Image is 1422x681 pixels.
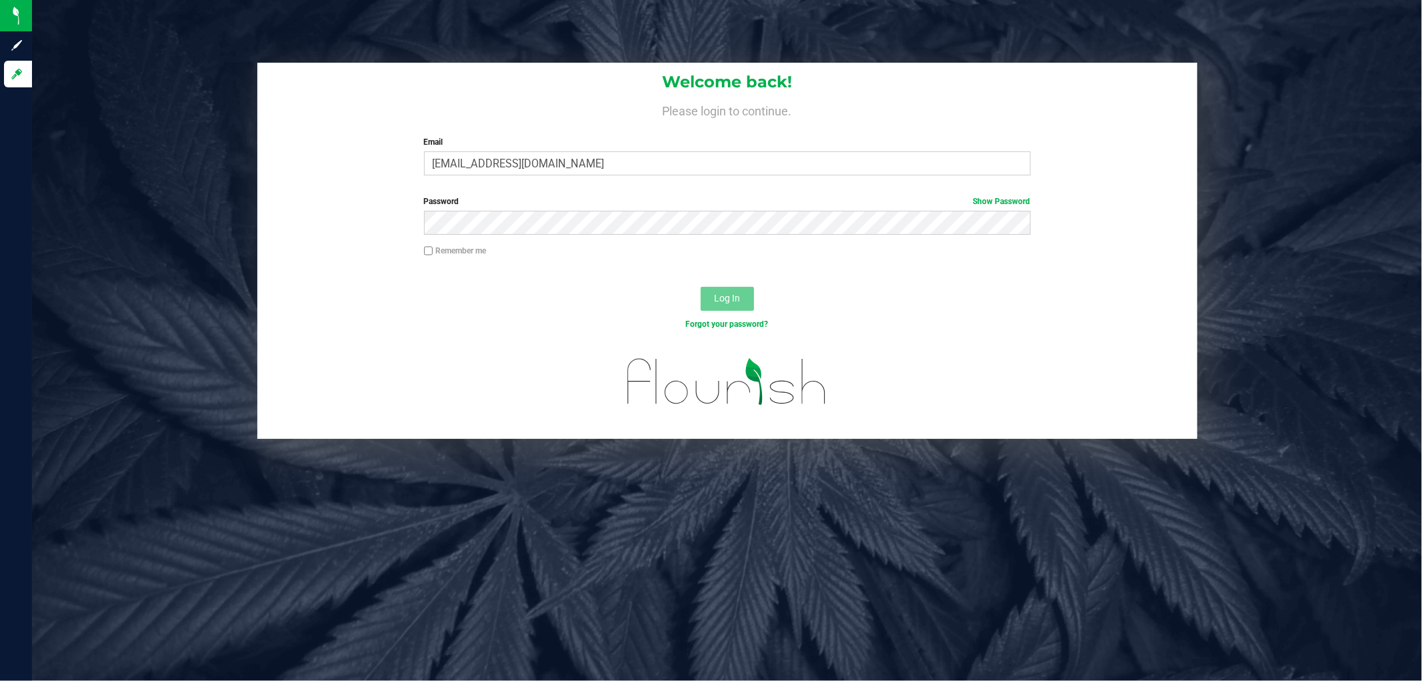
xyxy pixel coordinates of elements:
inline-svg: Sign up [10,39,23,52]
img: flourish_logo.svg [609,344,845,420]
inline-svg: Log in [10,67,23,81]
label: Remember me [424,245,487,257]
h1: Welcome back! [257,73,1197,91]
h4: Please login to continue. [257,101,1197,117]
label: Email [424,136,1031,148]
a: Forgot your password? [686,319,769,329]
span: Log In [714,293,740,303]
a: Show Password [973,197,1031,206]
span: Password [424,197,459,206]
button: Log In [701,287,754,311]
input: Remember me [424,246,433,255]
